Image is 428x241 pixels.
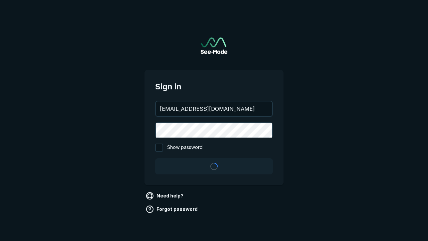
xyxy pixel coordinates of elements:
a: Need help? [144,190,186,201]
span: Sign in [155,81,273,93]
input: your@email.com [156,101,272,116]
a: Go to sign in [201,37,227,54]
span: Show password [167,144,203,152]
img: See-Mode Logo [201,37,227,54]
a: Forgot password [144,204,200,215]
